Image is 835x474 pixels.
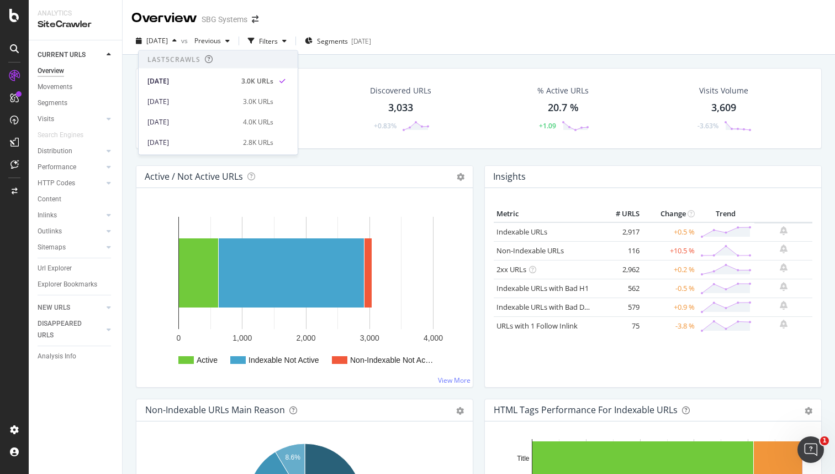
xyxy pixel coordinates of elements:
[38,81,114,93] a: Movements
[131,9,197,28] div: Overview
[598,241,642,260] td: 116
[493,169,526,184] h4: Insights
[190,36,221,45] span: Previous
[38,18,113,31] div: SiteCrawler
[38,113,103,125] a: Visits
[642,260,697,279] td: +0.2 %
[232,334,252,342] text: 1,000
[131,32,181,50] button: [DATE]
[598,279,642,298] td: 562
[780,282,788,291] div: bell-plus
[642,316,697,335] td: -3.8 %
[38,242,103,253] a: Sitemaps
[38,318,103,341] a: DISAPPEARED URLS
[598,298,642,316] td: 579
[374,121,397,131] div: +0.83%
[711,101,736,115] div: 3,609
[38,162,103,173] a: Performance
[202,14,247,25] div: SBG Systems
[145,169,243,184] h4: Active / Not Active URLs
[146,36,168,45] span: 2025 Sep. 7th
[598,206,642,222] th: # URLS
[252,15,258,23] div: arrow-right-arrow-left
[517,455,530,462] text: Title
[642,279,697,298] td: -0.5 %
[38,65,114,77] a: Overview
[360,334,379,342] text: 3,000
[457,173,464,181] i: Options
[38,178,103,189] a: HTTP Codes
[598,316,642,335] td: 75
[496,283,589,293] a: Indexable URLs with Bad H1
[38,162,76,173] div: Performance
[147,137,236,147] div: [DATE]
[38,302,103,314] a: NEW URLS
[38,194,61,205] div: Content
[38,81,72,93] div: Movements
[642,222,697,242] td: +0.5 %
[494,206,598,222] th: Metric
[424,334,443,342] text: 4,000
[494,404,678,415] div: HTML Tags Performance for Indexable URLs
[780,244,788,253] div: bell-plus
[539,121,556,131] div: +1.09
[38,194,114,205] a: Content
[147,96,236,106] div: [DATE]
[548,101,579,115] div: 20.7 %
[300,32,376,50] button: Segments[DATE]
[286,454,301,461] text: 8.6%
[780,226,788,235] div: bell-plus
[642,298,697,316] td: +0.9 %
[145,206,464,378] svg: A chart.
[243,137,273,147] div: 2.8K URLs
[496,321,578,331] a: URLs with 1 Follow Inlink
[38,210,103,221] a: Inlinks
[38,129,94,141] a: Search Engines
[388,101,413,115] div: 3,033
[496,264,526,274] a: 2xx URLs
[38,302,70,314] div: NEW URLS
[780,263,788,272] div: bell-plus
[598,260,642,279] td: 2,962
[317,37,348,46] span: Segments
[147,55,200,64] div: Last 5 Crawls
[38,279,114,290] a: Explorer Bookmarks
[38,65,64,77] div: Overview
[697,206,754,222] th: Trend
[598,222,642,242] td: 2,917
[38,263,72,274] div: Url Explorer
[38,9,113,18] div: Analytics
[38,97,67,109] div: Segments
[350,356,433,364] text: Non-Indexable Not Ac…
[642,206,697,222] th: Change
[38,226,103,237] a: Outlinks
[296,334,315,342] text: 2,000
[190,32,234,50] button: Previous
[438,376,471,385] a: View More
[496,246,564,256] a: Non-Indexable URLs
[197,356,218,364] text: Active
[38,242,66,253] div: Sitemaps
[537,85,589,96] div: % Active URLs
[38,351,114,362] a: Analysis Info
[38,97,114,109] a: Segments
[38,49,86,61] div: CURRENT URLS
[244,32,291,50] button: Filters
[805,407,812,415] div: gear
[797,436,824,463] iframe: Intercom live chat
[147,76,235,86] div: [DATE]
[351,37,371,46] div: [DATE]
[38,351,76,362] div: Analysis Info
[38,318,93,341] div: DISAPPEARED URLS
[496,227,547,237] a: Indexable URLs
[243,96,273,106] div: 3.0K URLs
[456,407,464,415] div: gear
[38,49,103,61] a: CURRENT URLS
[243,117,273,127] div: 4.0K URLs
[241,76,273,86] div: 3.0K URLs
[38,178,75,189] div: HTTP Codes
[147,117,236,127] div: [DATE]
[249,356,319,364] text: Indexable Not Active
[38,210,57,221] div: Inlinks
